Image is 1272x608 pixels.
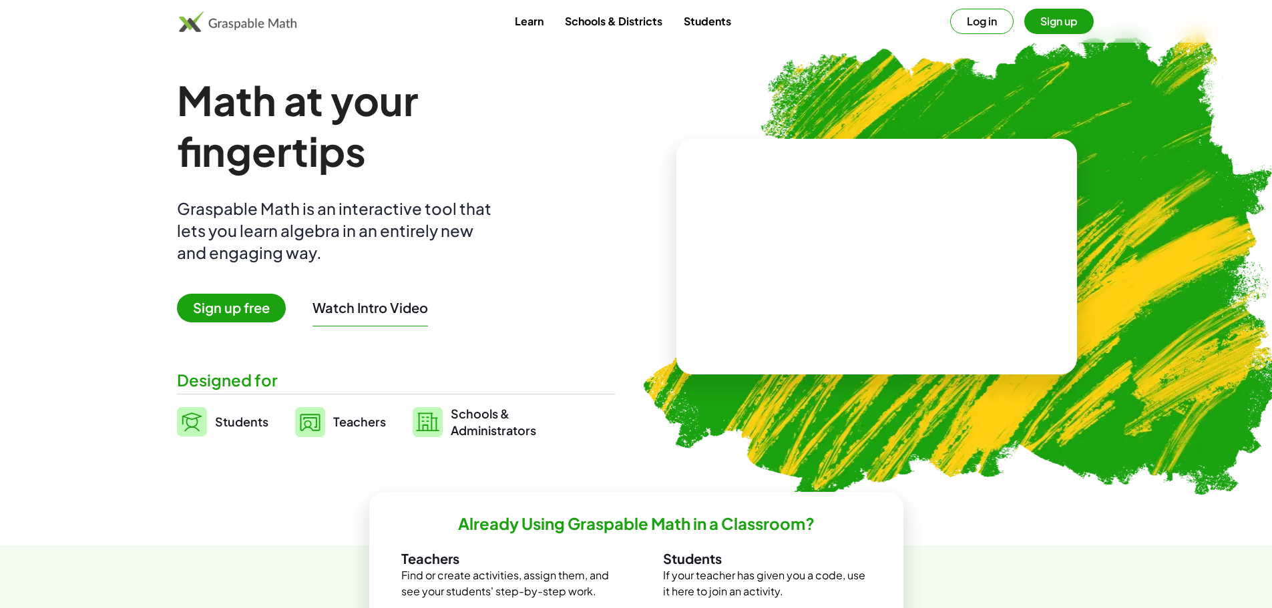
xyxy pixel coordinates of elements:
h1: Math at your fingertips [177,75,602,176]
img: svg%3e [177,407,207,436]
h3: Students [663,550,871,567]
h2: Already Using Graspable Math in a Classroom? [458,513,815,534]
p: Find or create activities, assign them, and see your students' step-by-step work. [401,567,610,599]
span: Schools & Administrators [451,405,536,438]
a: Students [673,9,742,33]
img: svg%3e [295,407,325,437]
div: Designed for [177,369,615,391]
button: Sign up [1024,9,1094,34]
button: Watch Intro Video [312,299,428,316]
h3: Teachers [401,550,610,567]
span: Students [215,414,268,429]
video: What is this? This is dynamic math notation. Dynamic math notation plays a central role in how Gr... [777,207,977,307]
div: Graspable Math is an interactive tool that lets you learn algebra in an entirely new and engaging... [177,198,497,264]
img: svg%3e [413,407,443,437]
a: Schools &Administrators [413,405,536,438]
span: Teachers [333,414,386,429]
a: Students [177,405,268,438]
a: Teachers [295,405,386,438]
a: Schools & Districts [554,9,673,33]
span: Sign up free [177,294,286,322]
button: Log in [950,9,1014,34]
p: If your teacher has given you a code, use it here to join an activity. [663,567,871,599]
a: Learn [504,9,554,33]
